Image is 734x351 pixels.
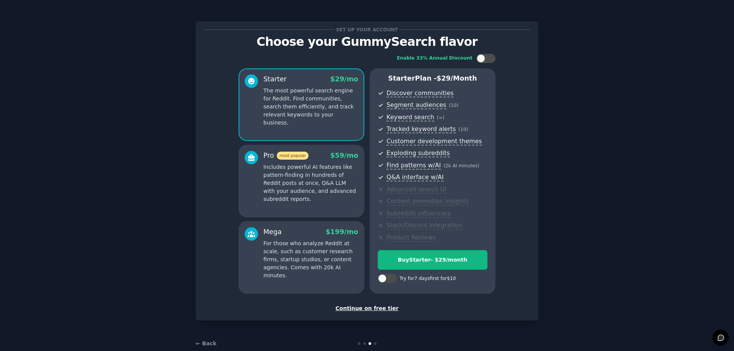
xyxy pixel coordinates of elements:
[386,197,469,205] span: Content promotion insights
[386,173,443,181] span: Q&A interface w/AI
[386,210,451,218] span: Subreddit influencers
[386,89,453,97] span: Discover communities
[386,222,462,230] span: Slack/Discord integration
[263,163,358,203] p: Includes powerful AI features like pattern-finding in hundreds of Reddit posts at once, Q&A LLM w...
[330,75,358,83] span: $ 29 /mo
[335,26,399,34] span: Set up your account
[458,127,468,132] span: ( 10 )
[386,186,446,194] span: Advanced search UI
[326,228,358,236] span: $ 199 /mo
[397,55,473,62] div: Enable 33% Annual Discount
[386,101,446,109] span: Segment audiences
[386,162,441,170] span: Find patterns w/AI
[437,74,477,82] span: $ 29 /month
[263,87,358,127] p: The most powerful search engine for Reddit. Find communities, search them efficiently, and track ...
[263,74,287,84] div: Starter
[263,151,309,160] div: Pro
[204,304,530,312] div: Continue on free tier
[449,103,458,108] span: ( 10 )
[386,113,434,121] span: Keyword search
[196,340,216,346] a: ← Back
[437,115,445,120] span: ( ∞ )
[204,35,530,49] p: Choose your GummySearch flavor
[378,74,487,83] p: Starter Plan -
[386,149,450,157] span: Exploding subreddits
[378,256,487,264] div: Buy Starter - $ 29 /month
[263,227,282,237] div: Mega
[330,152,358,159] span: $ 59 /mo
[263,239,358,280] p: For those who analyze Reddit at scale, such as customer research firms, startup studios, or conte...
[378,250,487,270] button: BuyStarter- $29/month
[386,234,436,242] span: Product Reviews
[386,137,482,146] span: Customer development themes
[399,275,456,282] div: Try for 7 days first for $10
[443,163,479,168] span: ( 2k AI minutes )
[386,125,456,133] span: Tracked keyword alerts
[277,152,309,160] span: most popular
